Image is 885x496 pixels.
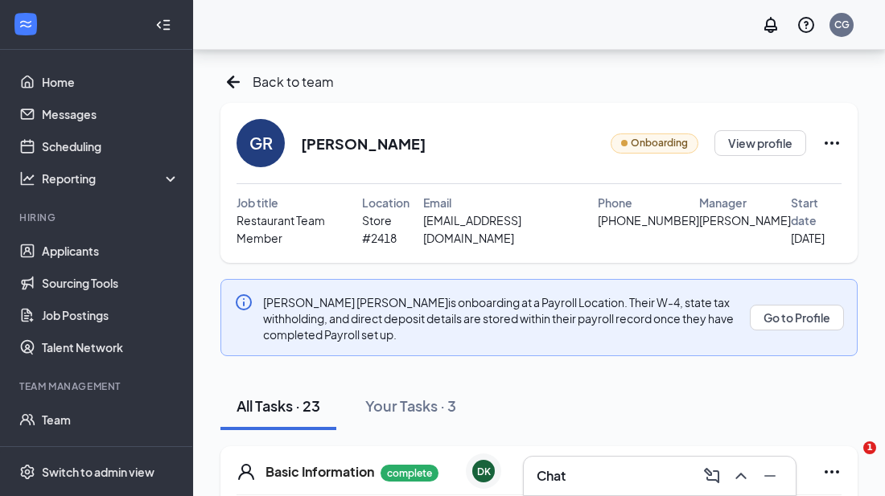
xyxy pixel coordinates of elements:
[249,132,273,154] div: GR
[42,66,179,98] a: Home
[791,229,825,247] span: [DATE]
[19,379,176,393] div: Team Management
[253,72,334,92] span: Back to team
[598,211,699,229] span: [PHONE_NUMBER]
[42,267,179,299] a: Sourcing Tools
[42,235,179,267] a: Applicants
[42,170,180,187] div: Reporting
[362,211,423,247] span: Store #2418
[714,130,806,156] button: View profile
[760,466,780,486] svg: Minimize
[728,463,754,489] button: ChevronUp
[863,441,876,454] span: 1
[155,17,171,33] svg: Collapse
[537,467,566,485] h3: Chat
[477,465,491,478] div: DK
[19,464,35,480] svg: Settings
[42,404,179,436] a: Team
[423,211,598,247] span: [EMAIL_ADDRESS][DOMAIN_NAME]
[237,462,256,482] svg: User
[699,463,725,489] button: ComposeMessage
[18,16,34,32] svg: WorkstreamLogo
[796,15,816,35] svg: QuestionInfo
[834,18,850,31] div: CG
[830,441,869,480] iframe: Intercom live chat
[362,194,410,211] span: Location
[234,293,253,312] svg: Info
[263,295,734,342] span: [PERSON_NAME] [PERSON_NAME] is onboarding at a Payroll Location. Their W-4, state tax withholding...
[423,194,451,211] span: Email
[220,69,334,95] a: ArrowLeftNewBack to team
[42,130,179,162] a: Scheduling
[42,464,154,480] div: Switch to admin view
[822,462,842,482] svg: Ellipses
[42,436,179,468] a: E-Verify
[791,194,842,229] span: Start date
[598,194,632,211] span: Phone
[42,299,179,331] a: Job Postings
[702,466,722,486] svg: ComposeMessage
[381,465,438,482] p: complete
[237,211,362,247] span: Restaurant Team Member
[237,396,320,416] div: All Tasks · 23
[750,305,844,330] button: Go to Profile
[365,396,456,416] div: Your Tasks · 3
[301,133,426,154] h2: [PERSON_NAME]
[731,466,751,486] svg: ChevronUp
[699,194,747,211] span: Manager
[631,136,688,151] span: Onboarding
[220,69,246,95] svg: ArrowLeftNew
[237,194,278,211] span: Job title
[822,133,842,153] svg: Ellipses
[42,98,179,130] a: Messages
[265,463,374,481] h5: Basic Information
[19,170,35,187] svg: Analysis
[757,463,783,489] button: Minimize
[19,211,176,224] div: Hiring
[761,15,780,35] svg: Notifications
[42,331,179,363] a: Talent Network
[699,211,791,229] span: [PERSON_NAME]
